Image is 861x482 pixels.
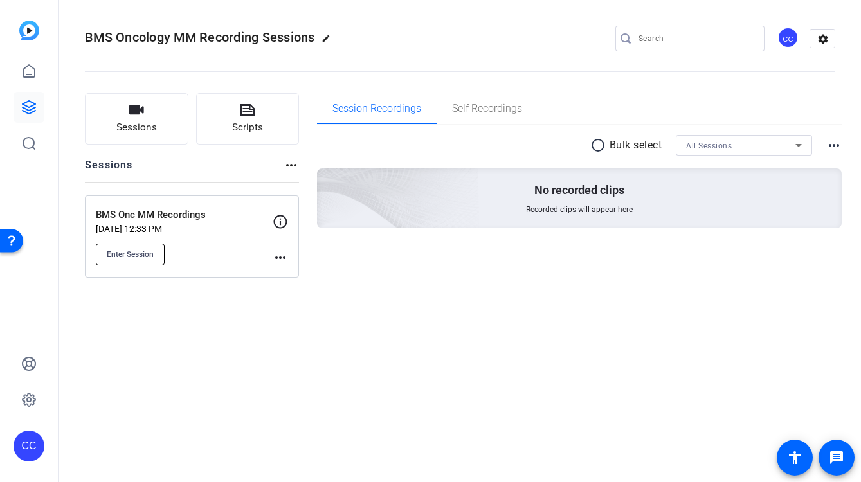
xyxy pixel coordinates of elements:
[590,138,610,153] mat-icon: radio_button_unchecked
[610,138,662,153] p: Bulk select
[96,244,165,265] button: Enter Session
[526,204,633,215] span: Recorded clips will appear here
[322,34,337,49] mat-icon: edit
[232,120,263,135] span: Scripts
[686,141,732,150] span: All Sessions
[85,93,188,145] button: Sessions
[96,224,273,234] p: [DATE] 12:33 PM
[107,249,154,260] span: Enter Session
[85,30,315,45] span: BMS Oncology MM Recording Sessions
[196,93,300,145] button: Scripts
[116,120,157,135] span: Sessions
[85,157,133,182] h2: Sessions
[96,208,273,222] p: BMS Onc MM Recordings
[777,27,799,48] div: CC
[19,21,39,40] img: blue-gradient.svg
[332,103,421,114] span: Session Recordings
[273,250,288,265] mat-icon: more_horiz
[14,431,44,461] div: CC
[826,138,842,153] mat-icon: more_horiz
[777,27,800,49] ngx-avatar: Carlos Cuellar
[829,450,844,465] mat-icon: message
[452,103,522,114] span: Self Recordings
[787,450,802,465] mat-icon: accessibility
[173,41,480,320] img: embarkstudio-empty-session.png
[284,157,299,173] mat-icon: more_horiz
[534,183,624,198] p: No recorded clips
[810,30,836,49] mat-icon: settings
[639,31,754,46] input: Search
